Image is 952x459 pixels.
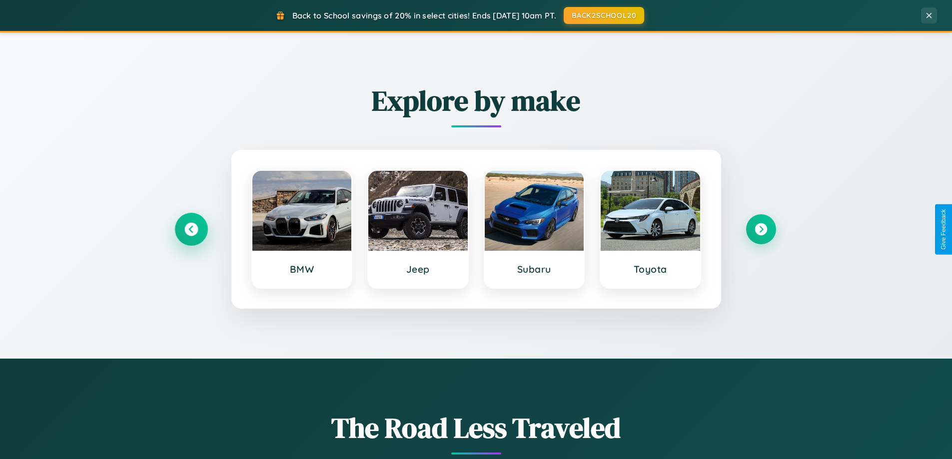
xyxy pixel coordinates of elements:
[611,263,690,275] h3: Toyota
[940,209,947,250] div: Give Feedback
[564,7,644,24] button: BACK2SCHOOL20
[292,10,556,20] span: Back to School savings of 20% in select cities! Ends [DATE] 10am PT.
[378,263,458,275] h3: Jeep
[262,263,342,275] h3: BMW
[495,263,574,275] h3: Subaru
[176,81,776,120] h2: Explore by make
[176,409,776,447] h1: The Road Less Traveled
